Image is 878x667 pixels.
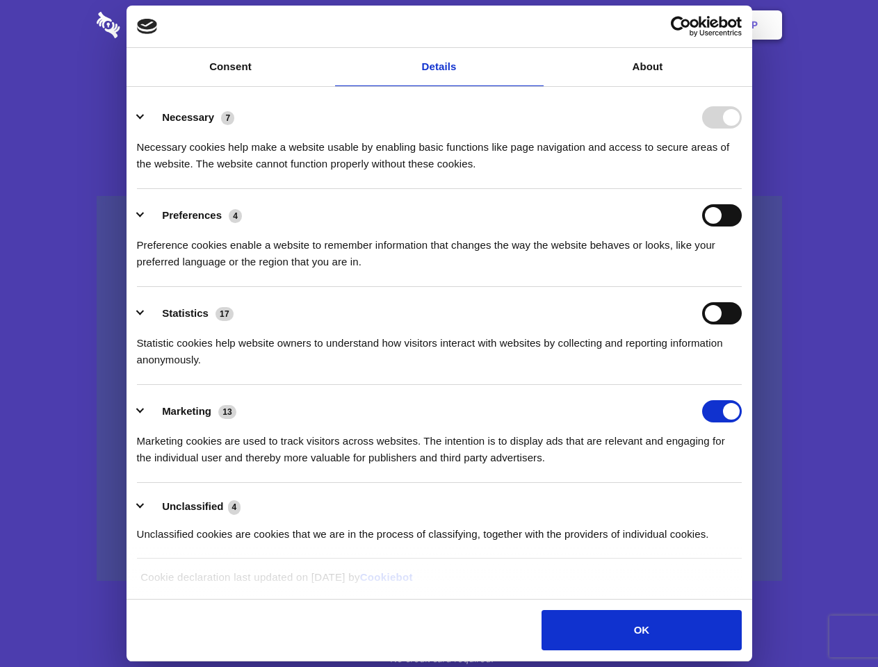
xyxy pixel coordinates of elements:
a: Usercentrics Cookiebot - opens in a new window [620,16,742,37]
img: logo [137,19,158,34]
label: Preferences [162,209,222,221]
a: Contact [564,3,628,47]
button: Marketing (13) [137,400,245,422]
h4: Auto-redaction of sensitive data, encrypted data sharing and self-destructing private chats. Shar... [97,126,782,172]
a: Consent [127,48,335,86]
button: Statistics (17) [137,302,243,324]
div: Necessary cookies help make a website usable by enabling basic functions like page navigation and... [137,129,742,172]
a: Cookiebot [360,571,413,583]
a: Wistia video thumbnail [97,196,782,582]
span: 4 [229,209,242,223]
span: 17 [216,307,234,321]
label: Necessary [162,111,214,123]
span: 4 [228,500,241,514]
img: logo-wordmark-white-trans-d4663122ce5f474addd5e946df7df03e33cb6a1c49d2221995e7729f52c070b2.svg [97,12,216,38]
button: Unclassified (4) [137,498,250,516]
a: Pricing [408,3,469,47]
button: OK [542,610,741,650]
button: Necessary (7) [137,106,243,129]
h1: Eliminate Slack Data Loss. [97,63,782,113]
div: Marketing cookies are used to track visitors across websites. The intention is to display ads tha... [137,422,742,466]
label: Marketing [162,405,211,417]
div: Cookie declaration last updated on [DATE] by [130,569,748,596]
div: Unclassified cookies are cookies that we are in the process of classifying, together with the pro... [137,516,742,543]
div: Statistic cookies help website owners to understand how visitors interact with websites by collec... [137,324,742,368]
a: About [544,48,752,86]
iframe: Drift Widget Chat Controller [808,598,861,650]
div: Preference cookies enable a website to remember information that changes the way the website beha... [137,227,742,270]
span: 7 [221,111,234,125]
a: Details [335,48,544,86]
a: Login [631,3,691,47]
button: Preferences (4) [137,204,251,227]
label: Statistics [162,307,209,319]
span: 13 [218,405,236,419]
